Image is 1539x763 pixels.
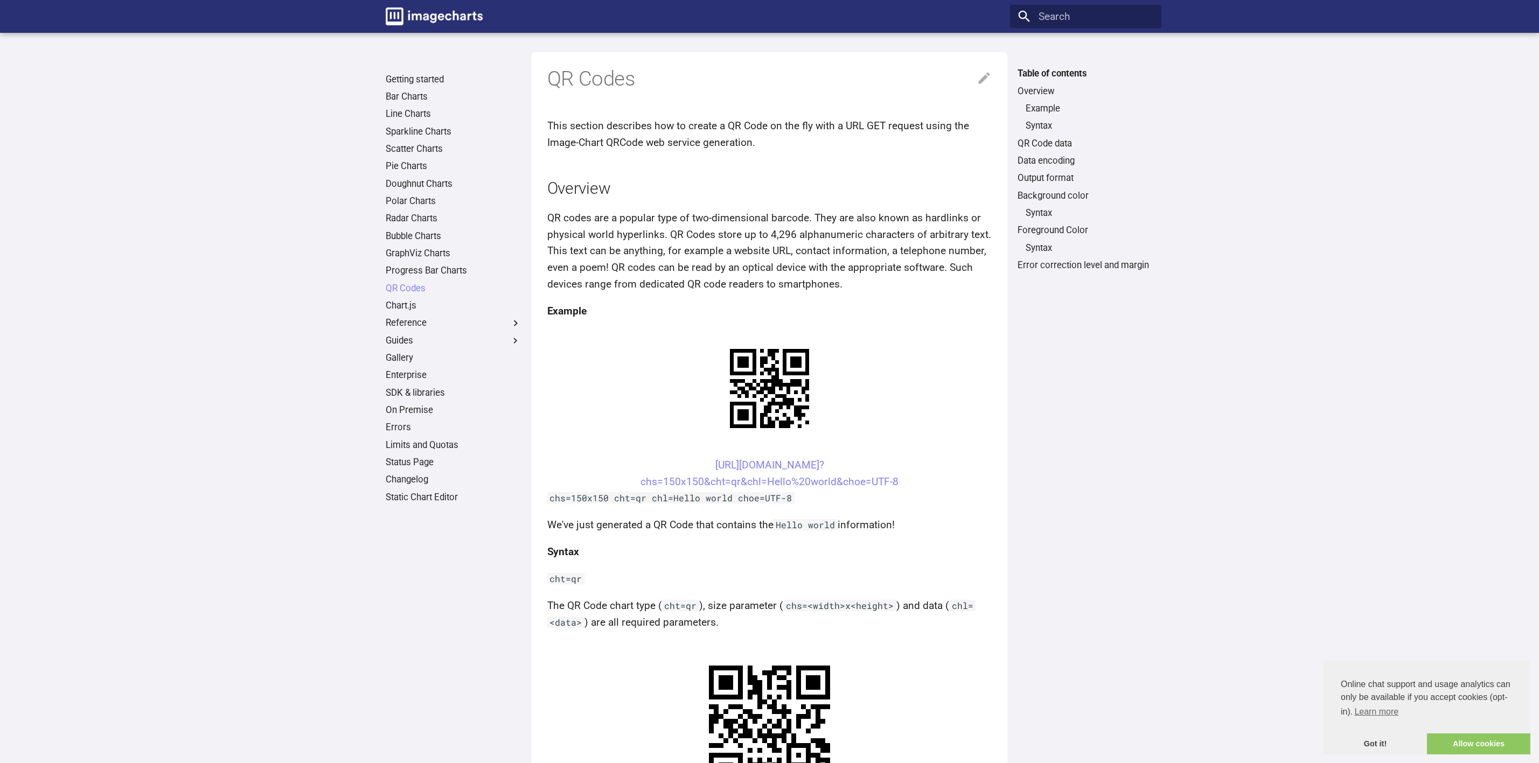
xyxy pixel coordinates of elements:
a: Status Page [386,457,521,468]
a: Limits and Quotas [386,439,521,451]
a: Enterprise [386,369,521,381]
input: Search [1010,5,1161,28]
nav: Table of contents [1010,68,1161,271]
a: Syntax [1026,207,1154,219]
a: Sparkline Charts [386,126,521,138]
a: Example [1026,103,1154,115]
a: Polar Charts [386,195,521,207]
a: Static Chart Editor [386,492,521,503]
label: Guides [386,335,521,347]
h2: Overview [547,177,992,200]
a: Getting started [386,74,521,86]
a: Error correction level and margin [1018,260,1153,271]
a: Errors [386,422,521,433]
h4: Syntax [547,544,992,561]
p: We've just generated a QR Code that contains the information! [547,517,992,534]
a: Output format [1018,172,1153,184]
a: On Premise [386,404,521,416]
a: Progress Bar Charts [386,265,521,277]
div: cookieconsent [1324,661,1530,754]
a: GraphViz Charts [386,248,521,260]
span: Online chat support and usage analytics can only be available if you accept cookies (opt-in). [1341,678,1513,720]
a: QR Code data [1018,138,1153,150]
a: Image-Charts documentation [380,3,488,31]
a: learn more about cookies [1353,704,1400,720]
p: The QR Code chart type ( ), size parameter ( ) and data ( ) are all required parameters. [547,598,992,631]
a: Background color [1018,190,1153,202]
code: Hello world [774,519,838,530]
a: Data encoding [1018,155,1153,167]
nav: Overview [1018,103,1153,132]
code: chs=<width>x<height> [783,600,896,611]
a: Bubble Charts [386,230,521,242]
h4: Example [547,303,992,320]
a: Gallery [386,352,521,364]
a: Chart.js [386,300,521,312]
code: cht=qr [662,600,700,611]
a: Overview [1018,86,1153,97]
a: dismiss cookie message [1324,733,1427,755]
code: chs=150x150 cht=qr chl=Hello world choe=UTF-8 [547,492,795,503]
label: Table of contents [1010,68,1161,80]
nav: Background color [1018,207,1153,219]
nav: Foreground Color [1018,242,1153,254]
label: Reference [386,317,521,329]
img: chart [711,330,828,447]
a: Line Charts [386,108,521,120]
a: Pie Charts [386,160,521,172]
p: This section describes how to create a QR Code on the fly with a URL GET request using the Image-... [547,118,992,151]
a: Changelog [386,474,521,486]
p: QR codes are a popular type of two-dimensional barcode. They are also known as hardlinks or physi... [547,210,992,293]
a: Bar Charts [386,91,521,103]
a: [URL][DOMAIN_NAME]?chs=150x150&cht=qr&chl=Hello%20world&choe=UTF-8 [640,459,899,488]
a: SDK & libraries [386,387,521,399]
h1: QR Codes [547,65,992,92]
a: allow cookies [1427,733,1530,755]
a: Scatter Charts [386,143,521,155]
a: Doughnut Charts [386,178,521,190]
a: Foreground Color [1018,225,1153,236]
a: Radar Charts [386,213,521,225]
code: cht=qr [547,573,585,584]
img: logo [386,8,483,25]
a: Syntax [1026,120,1154,132]
a: QR Codes [386,283,521,295]
a: Syntax [1026,242,1154,254]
